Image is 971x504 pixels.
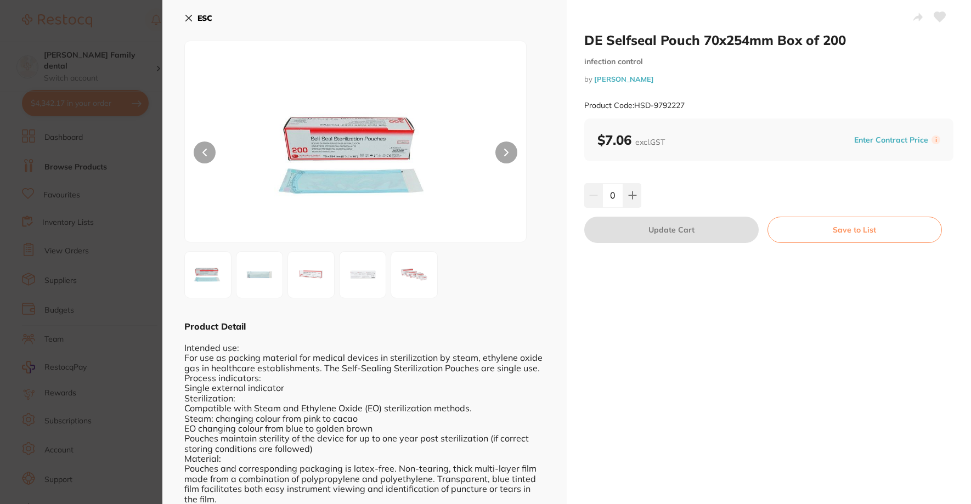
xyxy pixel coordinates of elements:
[584,217,759,243] button: Update Cart
[851,135,932,145] button: Enter Contract Price
[240,255,279,295] img: MjI3XzIuanBn
[584,101,685,110] small: Product Code: HSD-9792227
[188,255,228,295] img: MjI3LmpwZw
[343,255,382,295] img: MjI3XzQuanBn
[184,321,246,332] b: Product Detail
[932,135,940,144] label: i
[635,137,665,147] span: excl. GST
[584,57,953,66] small: infection control
[184,9,212,27] button: ESC
[597,132,665,148] b: $7.06
[253,69,458,242] img: MjI3LmpwZw
[767,217,942,243] button: Save to List
[197,13,212,23] b: ESC
[584,32,953,48] h2: DE Selfseal Pouch 70x254mm Box of 200
[594,75,654,83] a: [PERSON_NAME]
[291,255,331,295] img: MjI3XzMuanBn
[584,75,953,83] small: by
[394,255,434,295] img: ZSBjb3B5LmpwZw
